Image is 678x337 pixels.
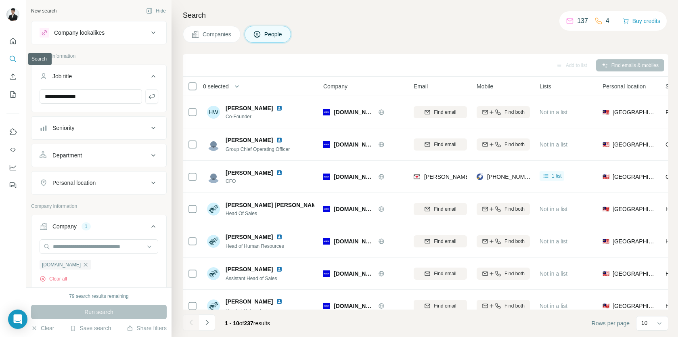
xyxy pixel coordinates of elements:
span: 🇲🇾 [603,108,609,116]
span: Find email [434,270,456,277]
img: Logo of jobstore.com [323,174,330,180]
button: Job title [31,67,166,89]
button: Find both [477,106,530,118]
button: Navigate to next page [199,314,215,331]
button: Find both [477,300,530,312]
button: Use Surfe on LinkedIn [6,125,19,139]
img: LinkedIn logo [276,266,282,272]
button: Search [6,52,19,66]
span: 237 [244,320,253,327]
p: Company information [31,203,167,210]
span: Head of Human Resources [226,243,284,249]
button: Dashboard [6,160,19,175]
span: [PERSON_NAME] [226,169,273,177]
span: Find both [504,302,525,310]
div: Company lookalikes [54,29,105,37]
img: provider findymail logo [414,173,420,181]
p: 10 [641,319,648,327]
span: 🇲🇾 [603,205,609,213]
span: [DOMAIN_NAME] [334,237,374,245]
span: Company [323,82,347,90]
span: [PERSON_NAME] [226,136,273,144]
span: 🇲🇾 [603,270,609,278]
span: Find email [434,141,456,148]
img: LinkedIn logo [276,137,282,143]
img: Logo of jobstore.com [323,303,330,309]
span: [GEOGRAPHIC_DATA] [613,237,656,245]
button: Find both [477,235,530,247]
button: Seniority [31,118,166,138]
span: Find email [434,238,456,245]
img: Logo of jobstore.com [323,109,330,115]
img: LinkedIn logo [276,298,282,305]
button: Find both [477,203,530,215]
span: [PERSON_NAME][EMAIL_ADDRESS][DOMAIN_NAME] [424,174,566,180]
span: Not in a list [540,109,567,115]
button: Company lookalikes [31,23,166,42]
span: Assistant Head of Sales [226,276,277,281]
span: Co-Founder [226,113,292,120]
span: Not in a list [540,270,567,277]
span: Email [414,82,428,90]
img: Logo of jobstore.com [323,238,330,245]
span: 1 - 10 [225,320,239,327]
span: [PERSON_NAME] [226,265,273,273]
span: [PERSON_NAME] [226,104,273,112]
span: [PERSON_NAME] [PERSON_NAME] [226,201,322,209]
span: [DOMAIN_NAME] [334,302,374,310]
button: Clear all [40,275,67,283]
img: Avatar [207,267,220,280]
button: Quick start [6,34,19,48]
button: Buy credits [623,15,660,27]
span: [PERSON_NAME] [226,297,273,306]
div: New search [31,7,56,15]
span: 🇲🇾 [603,173,609,181]
span: results [225,320,270,327]
div: 1 [82,223,91,230]
span: [DOMAIN_NAME] [334,108,374,116]
button: Personal location [31,173,166,193]
span: 0 selected [203,82,229,90]
img: provider rocketreach logo [477,173,483,181]
span: Find email [434,109,456,116]
span: People [264,30,283,38]
span: [DOMAIN_NAME] [334,205,374,213]
img: Avatar [207,138,220,151]
button: Find email [414,138,467,151]
span: Not in a list [540,141,567,148]
span: of [239,320,244,327]
button: Clear [31,324,54,332]
button: Feedback [6,178,19,193]
div: HW [207,106,220,119]
p: 137 [577,16,588,26]
button: Find email [414,235,467,247]
span: Rows per page [592,319,630,327]
span: Find email [434,302,456,310]
span: Not in a list [540,206,567,212]
button: Hide [140,5,172,17]
button: Find email [414,106,467,118]
span: 🇲🇾 [603,140,609,149]
span: Find both [504,270,525,277]
span: Head of Sales -Training [226,308,276,314]
img: Avatar [207,299,220,312]
button: Find email [414,203,467,215]
span: Lists [540,82,551,90]
button: Find both [477,138,530,151]
img: Avatar [207,235,220,248]
span: Group Chief Operating Officer [226,147,290,152]
span: Head Of Sales [226,210,314,217]
span: [PHONE_NUMBER] [487,174,538,180]
span: [DOMAIN_NAME] [334,173,374,181]
div: Company [52,222,77,230]
span: [DOMAIN_NAME] [42,261,81,268]
div: Job title [52,72,72,80]
button: Find both [477,268,530,280]
button: Company1 [31,217,166,239]
img: Avatar [207,203,220,216]
div: 79 search results remaining [69,293,128,300]
span: [GEOGRAPHIC_DATA] [613,108,656,116]
span: Not in a list [540,303,567,309]
span: [GEOGRAPHIC_DATA] [613,270,656,278]
span: [GEOGRAPHIC_DATA] [613,205,656,213]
